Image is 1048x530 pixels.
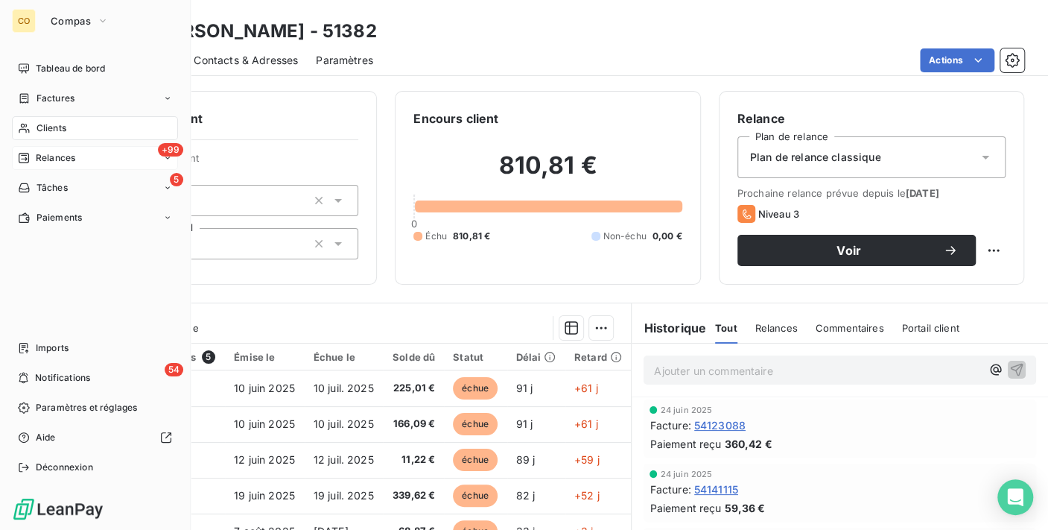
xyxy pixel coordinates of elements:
[755,322,798,334] span: Relances
[36,401,137,414] span: Paramètres et réglages
[920,48,994,72] button: Actions
[165,363,183,376] span: 54
[314,453,374,466] span: 12 juil. 2025
[650,482,690,497] span: Facture :
[36,461,93,474] span: Déconnexion
[724,500,765,516] span: 59,36 €
[392,381,435,396] span: 225,01 €
[36,211,82,224] span: Paiements
[737,235,976,266] button: Voir
[202,350,215,364] span: 5
[392,488,435,503] span: 339,62 €
[660,470,712,479] span: 24 juin 2025
[316,53,373,68] span: Paramètres
[12,9,36,33] div: CO
[392,417,435,432] span: 166,09 €
[906,187,939,199] span: [DATE]
[36,431,56,444] span: Aide
[758,208,799,220] span: Niveau 3
[603,230,647,243] span: Non-échu
[902,322,959,334] span: Portail client
[750,150,881,165] span: Plan de relance classique
[36,92,74,105] span: Factures
[516,382,533,394] span: 91 j
[737,110,1006,127] h6: Relance
[650,417,690,433] span: Facture :
[755,245,943,256] span: Voir
[737,187,1006,199] span: Prochaine relance prévue depuis le
[574,382,598,394] span: +61 j
[516,453,536,466] span: 89 j
[724,436,772,452] span: 360,42 €
[314,382,374,394] span: 10 juil. 2025
[652,230,682,243] span: 0,00 €
[516,417,533,430] span: 91 j
[131,18,377,45] h3: EI [PERSON_NAME] - 51382
[36,181,68,195] span: Tâches
[392,351,435,363] div: Solde dû
[516,489,536,502] span: 82 j
[234,417,295,430] span: 10 juin 2025
[36,62,105,75] span: Tableau de bord
[694,482,738,497] span: 54141115
[314,351,375,363] div: Échue le
[411,218,417,230] span: 0
[816,322,884,334] span: Commentaires
[453,413,498,435] span: échue
[453,485,498,507] span: échue
[12,497,104,521] img: Logo LeanPay
[158,143,183,157] span: +99
[36,341,69,355] span: Imports
[392,452,435,467] span: 11,22 €
[694,417,746,433] span: 54123088
[660,406,712,414] span: 24 juin 2025
[413,110,498,127] h6: Encours client
[453,230,490,243] span: 810,81 €
[453,351,498,363] div: Statut
[632,319,706,337] h6: Historique
[453,449,498,471] span: échue
[90,110,358,127] h6: Informations client
[234,351,296,363] div: Émise le
[51,15,91,27] span: Compas
[997,479,1033,515] div: Open Intercom Messenger
[234,489,295,502] span: 19 juin 2025
[650,500,721,516] span: Paiement reçu
[36,151,75,165] span: Relances
[120,152,358,173] span: Propriétés Client
[574,453,600,466] span: +59 j
[574,489,600,502] span: +52 j
[650,436,721,452] span: Paiement reçu
[453,377,498,400] span: échue
[574,351,623,363] div: Retard
[314,489,374,502] span: 19 juil. 2025
[574,417,598,430] span: +61 j
[36,122,66,135] span: Clients
[234,382,295,394] span: 10 juin 2025
[194,53,298,68] span: Contacts & Adresses
[516,351,556,363] div: Délai
[413,151,682,195] h2: 810,81 €
[234,453,295,466] span: 12 juin 2025
[12,426,178,449] a: Aide
[35,371,90,385] span: Notifications
[314,417,374,430] span: 10 juil. 2025
[715,322,737,334] span: Tout
[425,230,447,243] span: Échu
[170,173,183,186] span: 5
